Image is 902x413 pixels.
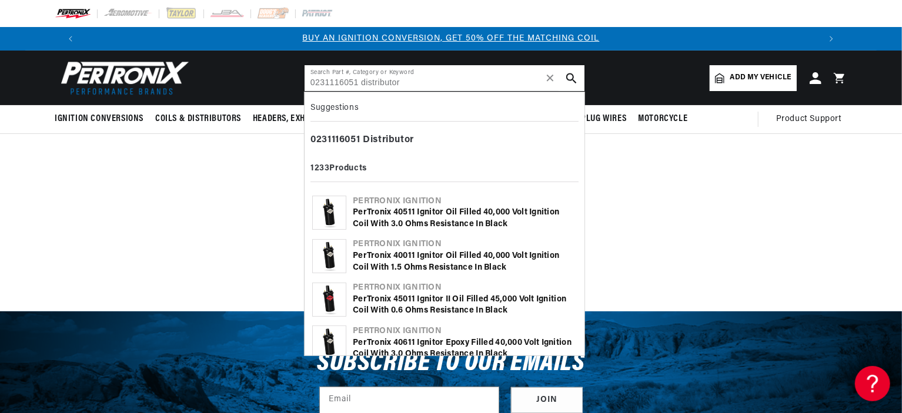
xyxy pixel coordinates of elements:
[313,283,346,316] img: PerTronix 45011 Ignitor II Oil Filled 45,000 Volt Ignition Coil with 0.6 Ohms Resistance in Black
[555,113,627,125] span: Spark Plug Wires
[313,326,346,359] img: PerTronix 40611 Ignitor Epoxy Filled 40,000 Volt Ignition Coil with 3.0 Ohms Resistance in Black
[55,200,847,232] h1: Page not found
[313,240,346,273] img: PerTronix 40011 Ignitor Oil Filled 40,000 Volt Ignition Coil with 1.5 Ohms Resistance in Black
[353,196,577,207] div: Pertronix Ignition
[632,105,693,133] summary: Motorcycle
[25,27,877,51] slideshow-component: Translation missing: en.sections.announcements.announcement_bar
[303,34,600,43] a: BUY AN IGNITION CONVERSION, GET 50% OFF THE MATCHING COIL
[82,32,820,45] div: 1 of 3
[59,27,82,51] button: Translation missing: en.sections.announcements.previous_announcement
[710,65,797,91] a: Add my vehicle
[353,282,577,294] div: Pertronix Ignition
[638,113,687,125] span: Motorcycle
[55,58,190,98] img: Pertronix
[313,196,346,229] img: PerTronix 40511 Ignitor Oil Filled 40,000 Volt Ignition Coil with 3.0 Ohms Resistance in Black
[55,105,149,133] summary: Ignition Conversions
[353,337,577,360] div: PerTronix 40611 Ignitor Epoxy Filled 40,000 Volt Ignition Coil with 3.0 Ohms Resistance in Black
[363,135,414,145] b: Distributor
[730,72,791,83] span: Add my vehicle
[55,113,143,125] span: Ignition Conversions
[820,27,843,51] button: Translation missing: en.sections.announcements.next_announcement
[310,98,579,122] div: Suggestions
[353,325,577,337] div: Pertronix Ignition
[353,239,577,250] div: Pertronix Ignition
[305,65,584,91] input: Search Part #, Category or Keyword
[549,105,633,133] summary: Spark Plug Wires
[559,65,584,91] button: search button
[776,105,847,133] summary: Product Support
[310,135,360,145] b: 0231116051
[55,175,847,190] p: 404
[353,294,577,317] div: PerTronix 45011 Ignitor II Oil Filled 45,000 Volt Ignition Coil with 0.6 Ohms Resistance in Black
[149,105,247,133] summary: Coils & Distributors
[317,352,585,375] h3: Subscribe to our emails
[310,164,367,173] b: 1233 Products
[320,387,499,413] input: Email
[155,113,241,125] span: Coils & Distributors
[353,207,577,230] div: PerTronix 40511 Ignitor Oil Filled 40,000 Volt Ignition Coil with 3.0 Ohms Resistance in Black
[776,113,841,126] span: Product Support
[353,250,577,273] div: PerTronix 40011 Ignitor Oil Filled 40,000 Volt Ignition Coil with 1.5 Ohms Resistance in Black
[82,32,820,45] div: Announcement
[247,105,396,133] summary: Headers, Exhausts & Components
[253,113,390,125] span: Headers, Exhausts & Components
